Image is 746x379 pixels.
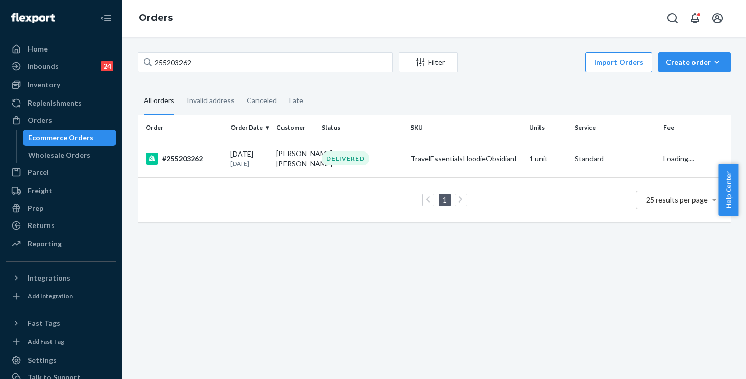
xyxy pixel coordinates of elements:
th: Service [571,115,659,140]
a: Returns [6,217,116,234]
div: Replenishments [28,98,82,108]
th: Order [138,115,226,140]
td: [PERSON_NAME] [PERSON_NAME] [272,140,318,177]
a: Wholesale Orders [23,147,117,163]
th: Status [318,115,406,140]
div: Wholesale Orders [28,150,90,160]
div: Add Integration [28,292,73,300]
div: Add Fast Tag [28,337,64,346]
td: Loading.... [659,140,731,177]
input: Search orders [138,52,393,72]
a: Orders [139,12,173,23]
a: Freight [6,183,116,199]
div: Late [289,87,303,114]
button: Create order [658,52,731,72]
button: Open notifications [685,8,705,29]
ol: breadcrumbs [131,4,181,33]
th: Units [525,115,571,140]
div: Create order [666,57,723,67]
th: SKU [406,115,525,140]
div: Ecommerce Orders [28,133,93,143]
div: Orders [28,115,52,125]
div: All orders [144,87,174,115]
div: Customer [276,123,314,132]
p: [DATE] [230,159,268,168]
div: Returns [28,220,55,231]
a: Prep [6,200,116,216]
td: 1 unit [525,140,571,177]
div: Integrations [28,273,70,283]
div: Fast Tags [28,318,60,329]
div: Reporting [28,239,62,249]
div: Home [28,44,48,54]
p: Standard [575,154,655,164]
a: Settings [6,352,116,368]
div: Parcel [28,167,49,178]
button: Open Search Box [662,8,683,29]
div: Inventory [28,80,60,90]
a: Ecommerce Orders [23,130,117,146]
div: Filter [399,57,457,67]
a: Inbounds24 [6,58,116,74]
div: Inbounds [28,61,59,71]
div: Invalid address [187,87,235,114]
div: DELIVERED [322,151,369,165]
a: Add Integration [6,290,116,302]
iframe: Opens a widget where you can chat to one of our agents [680,348,736,374]
span: 25 results per page [646,195,708,204]
a: Replenishments [6,95,116,111]
th: Fee [659,115,731,140]
a: Home [6,41,116,57]
button: Help Center [718,164,738,216]
button: Filter [399,52,458,72]
div: 24 [101,61,113,71]
div: Prep [28,203,43,213]
button: Integrations [6,270,116,286]
a: Add Fast Tag [6,336,116,348]
img: Flexport logo [11,13,55,23]
th: Order Date [226,115,272,140]
div: TravelEssentialsHoodieObsidianL [410,154,521,164]
a: Orders [6,112,116,129]
button: Import Orders [585,52,652,72]
a: Reporting [6,236,116,252]
button: Close Navigation [96,8,116,29]
div: #255203262 [146,153,222,165]
a: Inventory [6,77,116,93]
button: Fast Tags [6,315,116,332]
a: Parcel [6,164,116,181]
div: [DATE] [230,149,268,168]
button: Open account menu [707,8,728,29]
div: Freight [28,186,53,196]
a: Page 1 is your current page [441,195,449,204]
div: Canceled [247,87,277,114]
div: Settings [28,355,57,365]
